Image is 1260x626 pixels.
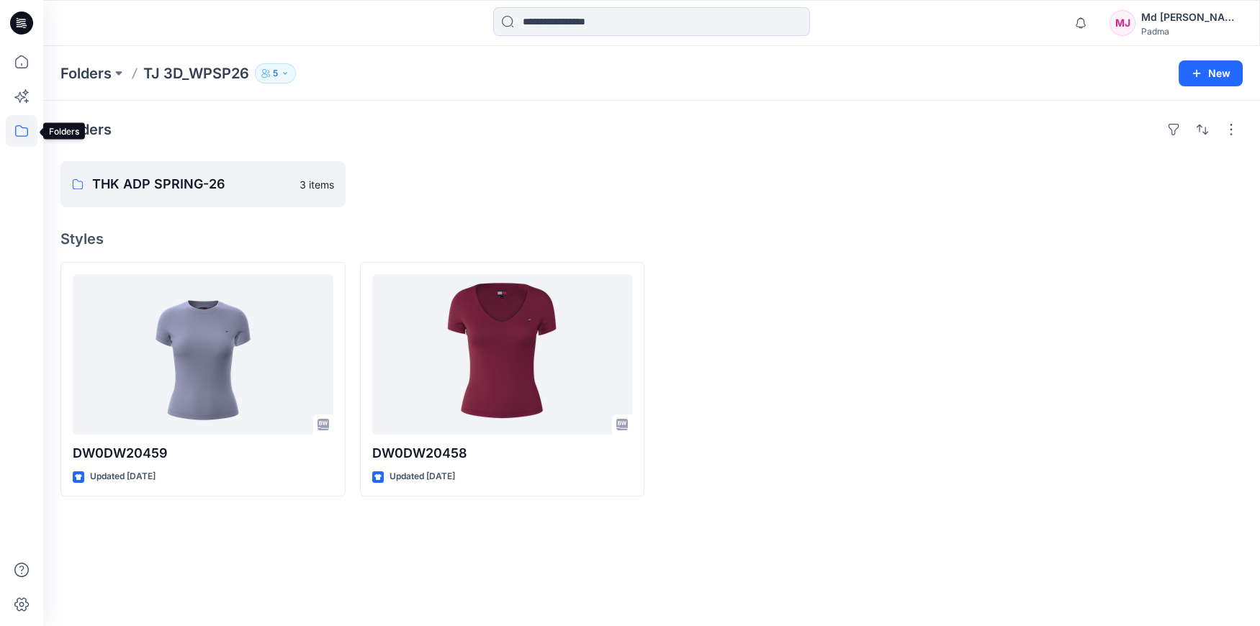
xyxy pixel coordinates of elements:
a: THK ADP SPRING-263 items [60,161,346,207]
p: 5 [273,65,278,81]
p: THK ADP SPRING-26 [92,174,291,194]
div: Md [PERSON_NAME] [1141,9,1242,26]
button: 5 [255,63,296,83]
a: DW0DW20458 [372,274,633,435]
p: Updated [DATE] [390,469,455,484]
h4: Folders [60,121,112,138]
a: Folders [60,63,112,83]
p: Updated [DATE] [90,469,156,484]
p: DW0DW20458 [372,443,633,463]
p: 3 items [300,177,334,192]
div: Padma [1141,26,1242,37]
p: DW0DW20459 [73,443,333,463]
div: MJ [1110,10,1135,36]
p: TJ 3D_WPSP26 [143,63,249,83]
h4: Styles [60,230,1243,248]
a: DW0DW20459 [73,274,333,435]
button: New [1179,60,1243,86]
